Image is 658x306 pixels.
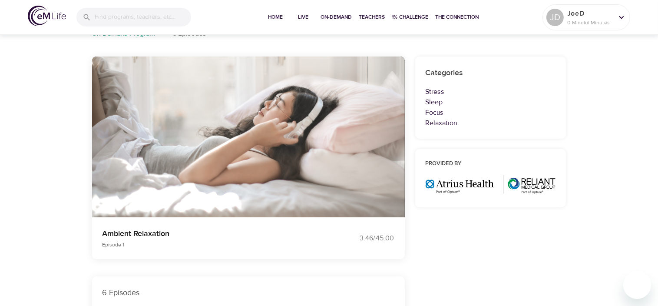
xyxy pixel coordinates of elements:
p: 6 Episodes [103,287,394,299]
p: Relaxation [426,118,556,128]
p: Focus [426,107,556,118]
input: Find programs, teachers, etc... [95,8,191,27]
p: Sleep [426,97,556,107]
span: On-Demand [321,13,352,22]
span: Live [293,13,314,22]
p: Stress [426,86,556,97]
h6: Categories [426,67,556,80]
div: 3:46 / 45:00 [329,233,394,243]
img: Optum%20MA_AtriusReliant.png [426,175,556,194]
div: JD [546,9,564,26]
p: Ambient Relaxation [103,228,319,239]
span: 1% Challenge [392,13,429,22]
p: JoeD [567,8,613,19]
iframe: Button to launch messaging window [623,271,651,299]
img: logo [28,6,66,26]
p: Episode 1 [103,241,319,249]
span: Home [265,13,286,22]
span: The Connection [436,13,479,22]
span: Teachers [359,13,385,22]
p: 0 Mindful Minutes [567,19,613,27]
h6: Provided by [426,160,556,169]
